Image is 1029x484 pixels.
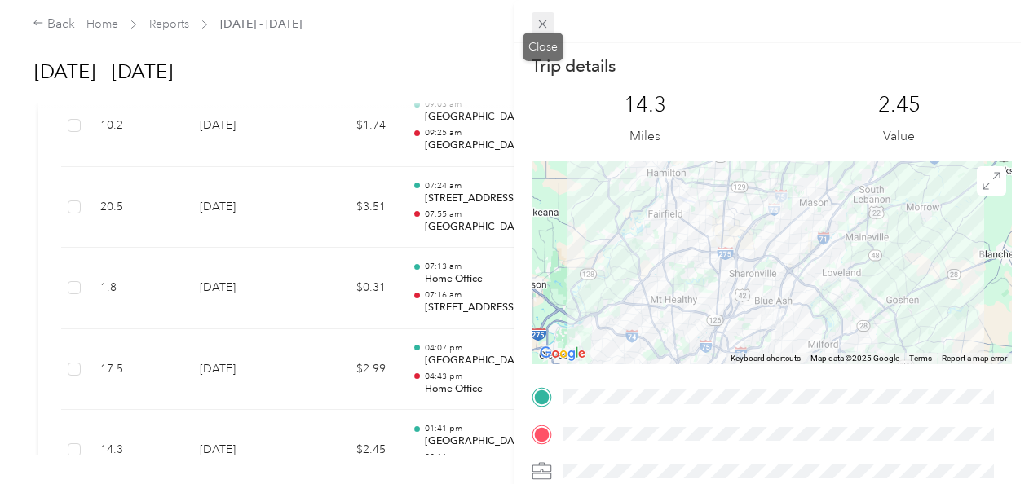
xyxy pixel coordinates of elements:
div: Close [523,33,563,61]
span: Map data ©2025 Google [810,354,899,363]
img: Google [536,343,590,364]
a: Report a map error [942,354,1007,363]
button: Keyboard shortcuts [731,353,801,364]
iframe: Everlance-gr Chat Button Frame [938,393,1029,484]
p: 2.45 [878,92,921,118]
p: Miles [629,126,660,147]
p: Trip details [532,55,616,77]
a: Open this area in Google Maps (opens a new window) [536,343,590,364]
a: Terms (opens in new tab) [909,354,932,363]
p: Value [883,126,915,147]
p: 14.3 [624,92,666,118]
